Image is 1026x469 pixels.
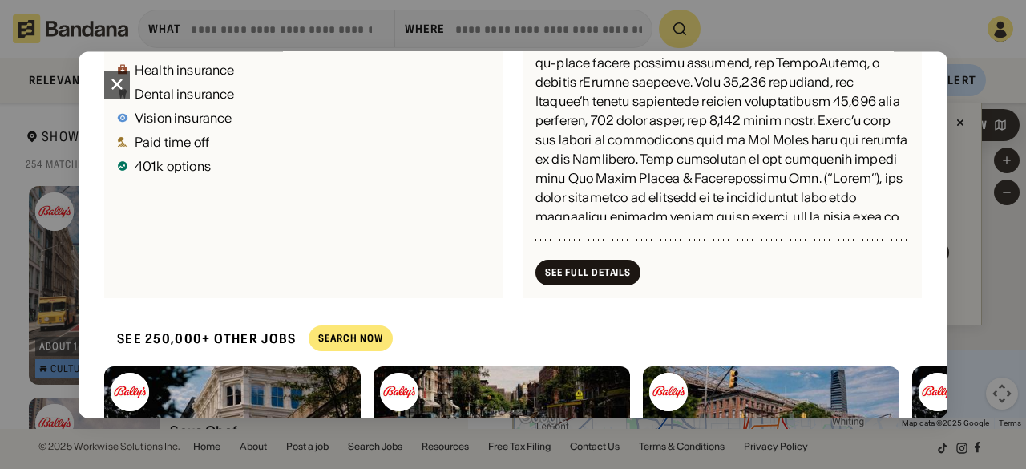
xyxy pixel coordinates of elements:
img: Bally's logo [111,373,149,411]
div: Paid time off [135,135,209,148]
div: See 250,000+ other jobs [104,317,296,360]
div: 401k options [135,160,211,172]
div: See Full Details [545,268,631,277]
img: Bally's logo [380,373,418,411]
img: Bally's logo [649,373,688,411]
div: Vision insurance [135,111,232,124]
div: Search Now [318,334,383,344]
div: Health insurance [135,63,235,76]
div: Dental insurance [135,87,235,100]
img: Bally's logo [919,373,957,411]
